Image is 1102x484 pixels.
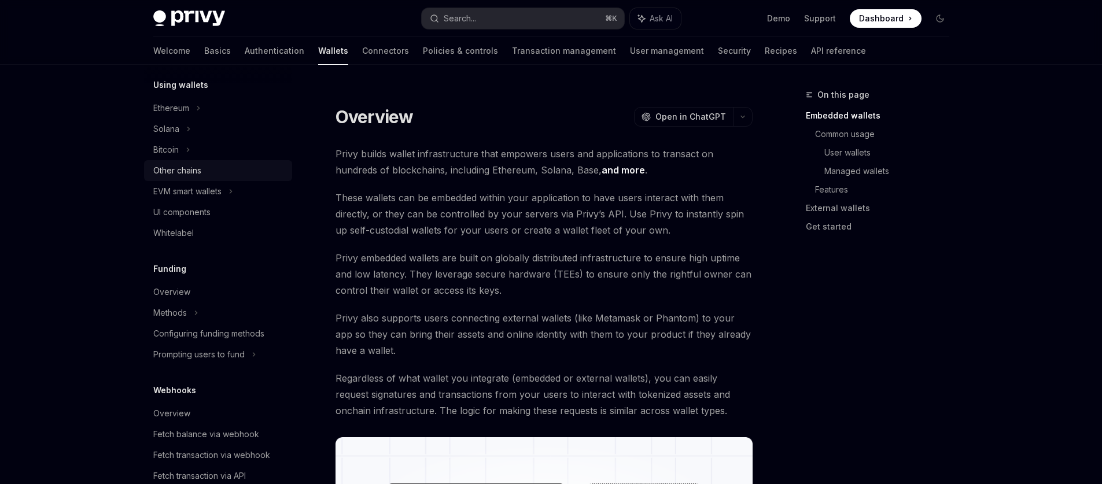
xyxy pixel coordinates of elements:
a: Authentication [245,37,304,65]
div: Methods [153,306,187,320]
a: Other chains [144,160,292,181]
div: Fetch transaction via API [153,469,246,483]
a: User management [630,37,704,65]
a: and more [602,164,645,176]
span: Privy embedded wallets are built on globally distributed infrastructure to ensure high uptime and... [336,250,753,298]
button: Open in ChatGPT [634,107,733,127]
a: Demo [767,13,790,24]
a: Fetch balance via webhook [144,424,292,445]
a: Configuring funding methods [144,323,292,344]
div: Other chains [153,164,201,178]
h1: Overview [336,106,414,127]
a: Transaction management [512,37,616,65]
div: EVM smart wallets [153,184,222,198]
a: Recipes [765,37,797,65]
a: Managed wallets [824,162,959,180]
a: Whitelabel [144,223,292,243]
span: On this page [817,88,869,102]
a: User wallets [824,143,959,162]
a: Security [718,37,751,65]
a: Fetch transaction via webhook [144,445,292,465]
a: Features [815,180,959,199]
span: Ask AI [650,13,673,24]
h5: Funding [153,262,186,276]
a: Overview [144,403,292,424]
a: API reference [811,37,866,65]
div: Search... [444,12,476,25]
button: Toggle dark mode [931,9,949,28]
a: Connectors [362,37,409,65]
a: Common usage [815,125,959,143]
div: Solana [153,122,179,136]
a: Policies & controls [423,37,498,65]
span: Regardless of what wallet you integrate (embedded or external wallets), you can easily request si... [336,370,753,419]
a: Wallets [318,37,348,65]
a: Overview [144,282,292,302]
span: Privy also supports users connecting external wallets (like Metamask or Phantom) to your app so t... [336,310,753,359]
h5: Webhooks [153,383,196,397]
a: Get started [806,217,959,236]
a: Basics [204,37,231,65]
div: Overview [153,407,190,420]
span: Privy builds wallet infrastructure that empowers users and applications to transact on hundreds o... [336,146,753,178]
span: Dashboard [859,13,904,24]
button: Search...⌘K [422,8,624,29]
div: Configuring funding methods [153,327,264,341]
span: These wallets can be embedded within your application to have users interact with them directly, ... [336,190,753,238]
img: dark logo [153,10,225,27]
a: External wallets [806,199,959,217]
a: UI components [144,202,292,223]
div: Whitelabel [153,226,194,240]
div: Prompting users to fund [153,348,245,361]
a: Dashboard [850,9,922,28]
div: Bitcoin [153,143,179,157]
span: Open in ChatGPT [655,111,726,123]
button: Ask AI [630,8,681,29]
a: Welcome [153,37,190,65]
span: ⌘ K [605,14,617,23]
h5: Using wallets [153,78,208,92]
div: Fetch transaction via webhook [153,448,270,462]
div: Ethereum [153,101,189,115]
a: Support [804,13,836,24]
a: Embedded wallets [806,106,959,125]
div: Overview [153,285,190,299]
div: Fetch balance via webhook [153,427,259,441]
div: UI components [153,205,211,219]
